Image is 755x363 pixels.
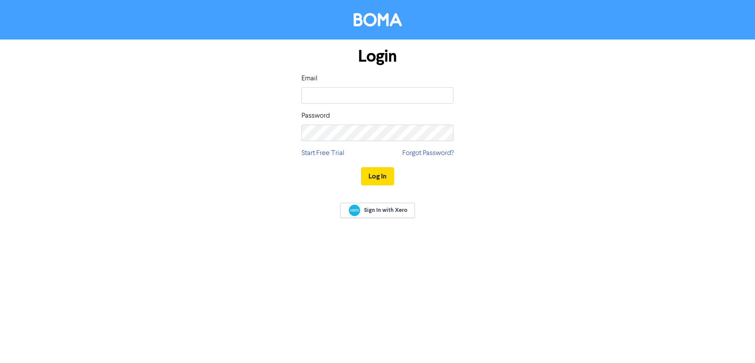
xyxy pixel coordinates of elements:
[349,205,360,216] img: Xero logo
[301,46,454,66] h1: Login
[364,206,407,214] span: Sign In with Xero
[301,111,330,121] label: Password
[402,148,454,158] a: Forgot Password?
[712,321,755,363] iframe: Chat Widget
[361,167,394,185] button: Log In
[340,203,415,218] a: Sign In with Xero
[301,73,318,84] label: Email
[354,13,402,26] img: BOMA Logo
[301,148,344,158] a: Start Free Trial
